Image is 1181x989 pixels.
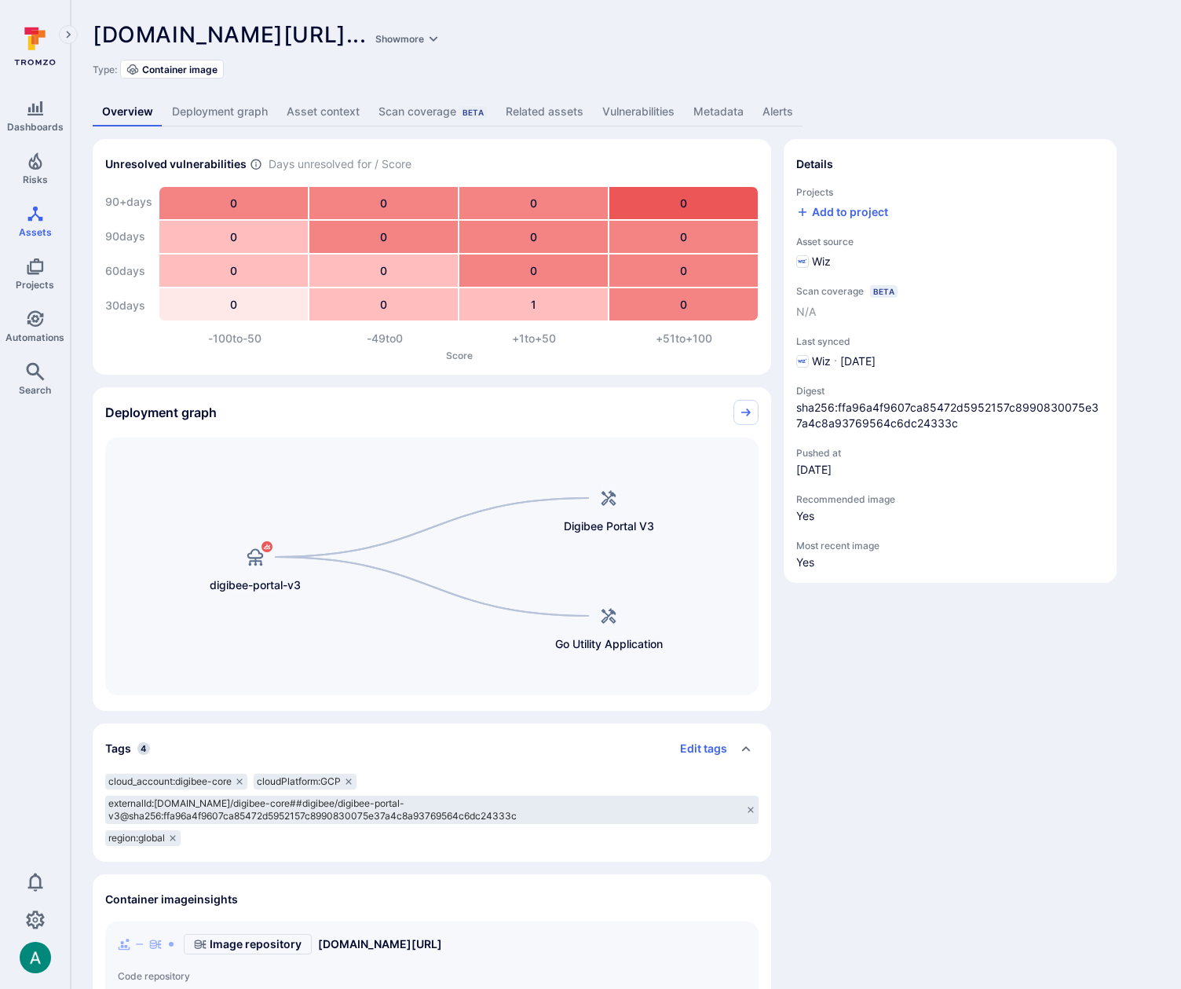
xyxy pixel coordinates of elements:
div: 0 [459,187,608,219]
div: cloudPlatform:GCP [254,774,356,789]
span: Image repository [210,936,302,952]
div: Scan coverage [378,104,487,119]
span: recommended-image [796,508,1104,524]
span: Recommended image [796,493,1104,505]
a: Overview [93,97,163,126]
div: +51 to +100 [609,331,759,346]
button: Add to project [796,204,888,220]
a: Asset context [277,97,369,126]
a: Vulnerabilities [593,97,684,126]
span: Last synced [796,335,1104,347]
span: Type: [93,64,117,75]
img: ACg8ocLSa5mPYBaXNx3eFu_EmspyJX0laNWN7cXOFirfQ7srZveEpg=s96-c [20,942,51,973]
span: most-recent-image [796,555,1104,570]
span: Automations [5,331,64,343]
a: Deployment graph [163,97,277,126]
span: region:global [108,832,165,844]
div: externalId:[DOMAIN_NAME]/digibee-core##digibee/digibee-portal-v3@sha256:ffa96a4f9607ca85472d59521... [105,796,759,824]
span: digibee-portal-v3 [210,577,301,593]
div: 0 [609,288,758,321]
span: Risks [23,174,48,185]
span: Code repository [118,970,746,982]
div: 0 [459,255,608,287]
span: cloud_account:digibee-core [108,775,232,788]
a: [DOMAIN_NAME][URL] [318,936,442,952]
p: Score [160,350,759,361]
div: 0 [159,187,308,219]
div: 0 [609,187,758,219]
div: 0 [159,255,308,287]
span: ... [346,21,443,48]
span: sha256:ffa96a4f9607ca85472d5952157c8990830075e37a4c8a93769564c6dc24333c [796,400,1104,431]
a: Alerts [753,97,803,126]
span: Dashboards [7,121,64,133]
span: Scan coverage [796,285,864,297]
span: Projects [16,279,54,291]
button: Showmore [372,33,443,45]
div: Beta [870,285,898,298]
span: Pushed at [796,447,922,459]
div: -100 to -50 [160,331,310,346]
a: Showmore [372,21,443,48]
span: externalId:[DOMAIN_NAME]/digibee-core##digibee/digibee-portal-v3@sha256:ffa96a4f9607ca85472d59521... [108,797,743,822]
h2: Tags [105,741,131,756]
span: 4 [137,742,150,755]
h2: Container image insights [105,892,238,907]
div: Collapse [93,387,771,438]
div: 0 [309,255,458,287]
span: Projects [796,186,1104,198]
div: 0 [159,221,308,253]
a: Metadata [684,97,753,126]
div: 90+ days [105,186,152,218]
i: Expand navigation menu [63,28,74,42]
div: 1 [459,288,608,321]
div: 60 days [105,255,152,287]
span: Number of vulnerabilities in status ‘Open’ ‘Triaged’ and ‘In process’ divided by score and scanne... [250,156,262,173]
span: [DATE] [840,353,876,369]
button: Edit tags [667,736,727,761]
span: Go Utility Application [555,636,663,652]
div: 0 [309,288,458,321]
a: Related assets [496,97,593,126]
div: 0 [309,221,458,253]
div: region:global [105,830,181,846]
span: Days unresolved for / Score [269,156,411,173]
div: 90 days [105,221,152,252]
span: Assets [19,226,52,238]
span: N/A [796,304,816,320]
div: 0 [159,288,308,321]
div: Beta [459,106,487,119]
div: -49 to 0 [310,331,460,346]
div: 30 days [105,290,152,321]
span: Most recent image [796,540,1104,551]
h2: Details [796,156,833,172]
span: cloudPlatform:GCP [257,775,341,788]
h2: Deployment graph [105,405,217,420]
div: 0 [609,255,758,287]
div: 0 [459,221,608,253]
span: Search [19,384,51,396]
div: Collapse tags [93,723,771,774]
span: Digest [796,385,1104,397]
div: +1 to +50 [459,331,609,346]
span: Container image [142,64,218,75]
span: pushed-at [796,462,922,478]
h2: Unresolved vulnerabilities [105,156,247,172]
span: Wiz [812,353,831,369]
p: · [834,353,837,369]
span: [DOMAIN_NAME][URL] [93,21,346,48]
div: cloud_account:digibee-core [105,774,247,789]
div: 0 [309,187,458,219]
span: Asset source [796,236,1104,247]
div: Asset tabs [93,97,1159,126]
div: Wiz [796,254,831,269]
span: Digibee Portal V3 [564,518,654,534]
div: Arjan Dehar [20,942,51,973]
div: 0 [609,221,758,253]
button: Expand navigation menu [59,25,78,44]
